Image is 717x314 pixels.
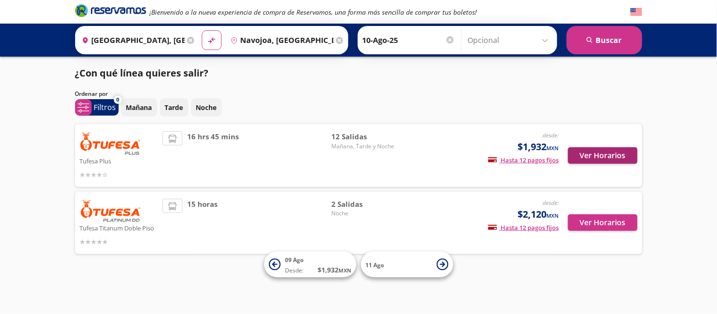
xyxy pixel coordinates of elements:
[264,252,356,278] button: 09 AgoDesde:$1,932MXN
[75,99,119,116] button: 0Filtros
[160,98,189,117] button: Tarde
[468,28,553,52] input: Opcional
[568,147,638,164] button: Ver Horarios
[339,267,352,274] small: MXN
[121,98,157,117] button: Mañana
[187,131,239,180] span: 16 hrs 45 mins
[331,199,397,210] span: 2 Salidas
[488,223,559,232] span: Hasta 12 pagos fijos
[543,199,559,207] em: desde:
[75,3,146,20] a: Brand Logo
[94,102,116,113] p: Filtros
[363,28,455,52] input: Elegir Fecha
[547,212,559,219] small: MXN
[631,6,642,18] button: English
[285,256,304,264] span: 09 Ago
[191,98,222,117] button: Noche
[78,28,185,52] input: Buscar Origen
[331,131,397,142] span: 12 Salidas
[80,155,158,166] p: Tufesa Plus
[80,131,141,155] img: Tufesa Plus
[518,140,559,154] span: $1,932
[116,96,119,104] span: 0
[366,261,384,269] span: 11 Ago
[187,199,217,247] span: 15 horas
[165,102,183,112] p: Tarde
[75,90,108,98] p: Ordenar por
[488,156,559,164] span: Hasta 12 pagos fijos
[567,26,642,54] button: Buscar
[75,3,146,17] i: Brand Logo
[285,267,304,275] span: Desde:
[75,66,209,80] p: ¿Con qué línea quieres salir?
[126,102,152,112] p: Mañana
[543,131,559,139] em: desde:
[547,144,559,152] small: MXN
[150,8,477,17] em: ¡Bienvenido a la nueva experiencia de compra de Reservamos, una forma más sencilla de comprar tus...
[518,207,559,221] span: $2,120
[80,222,158,233] p: Tufesa Titanum Doble Piso
[331,209,397,218] span: Noche
[196,102,217,112] p: Noche
[568,214,638,231] button: Ver Horarios
[318,265,352,275] span: $ 1,932
[80,199,141,222] img: Tufesa Titanum Doble Piso
[331,142,397,151] span: Mañana, Tarde y Noche
[361,252,453,278] button: 11 Ago
[227,28,334,52] input: Buscar Destino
